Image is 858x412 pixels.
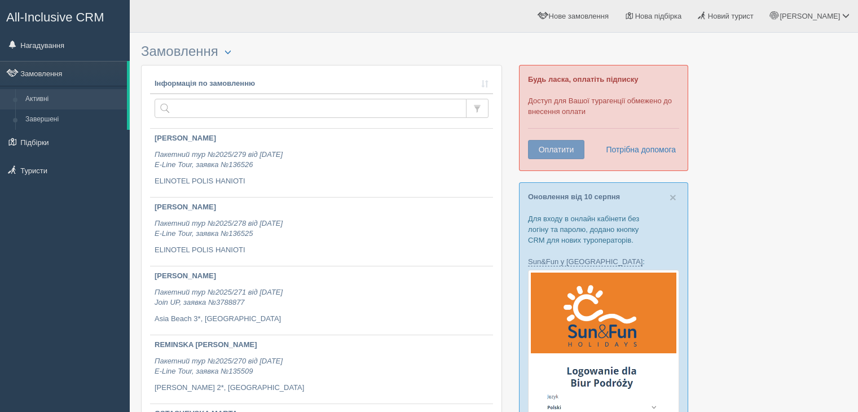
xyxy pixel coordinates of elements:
b: [PERSON_NAME] [155,134,216,142]
a: Інформація по замовленню [155,78,489,89]
a: Активні [20,89,127,109]
p: [PERSON_NAME] 2*, [GEOGRAPHIC_DATA] [155,383,489,393]
b: REMINSKA [PERSON_NAME] [155,340,257,349]
a: REMINSKA [PERSON_NAME] Пакетний тур №2025/270 від [DATE]E-Line Tour, заявка №135509 [PERSON_NAME]... [150,335,493,404]
a: [PERSON_NAME] Пакетний тур №2025/278 від [DATE]E-Line Tour, заявка №136525 ELINOTEL POLIS HANIOTI [150,198,493,266]
p: Asia Beach 3*, [GEOGRAPHIC_DATA] [155,314,489,325]
p: : [528,256,679,267]
a: [PERSON_NAME] Пакетний тур №2025/271 від [DATE]Join UP, заявка №3788877 Asia Beach 3*, [GEOGRAPHI... [150,266,493,335]
span: Нове замовлення [549,12,609,20]
i: Пакетний тур №2025/271 від [DATE] Join UP, заявка №3788877 [155,288,283,307]
b: [PERSON_NAME] [155,271,216,280]
a: Оновлення від 10 серпня [528,192,620,201]
i: Пакетний тур №2025/279 від [DATE] E-Line Tour, заявка №136526 [155,150,283,169]
span: Новий турист [708,12,754,20]
a: Завершені [20,109,127,130]
i: Пакетний тур №2025/270 від [DATE] E-Line Tour, заявка №135509 [155,357,283,376]
h3: Замовлення [141,44,502,59]
span: Нова підбірка [635,12,682,20]
button: Оплатити [528,140,584,159]
p: ELINOTEL POLIS HANIOTI [155,245,489,256]
b: Будь ласка, оплатіть підписку [528,75,638,84]
p: ELINOTEL POLIS HANIOTI [155,176,489,187]
a: [PERSON_NAME] Пакетний тур №2025/279 від [DATE]E-Line Tour, заявка №136526 ELINOTEL POLIS HANIOTI [150,129,493,197]
button: Close [670,191,676,203]
span: × [670,191,676,204]
a: All-Inclusive CRM [1,1,129,32]
input: Пошук за номером замовлення, ПІБ або паспортом туриста [155,99,467,118]
p: Для входу в онлайн кабінети без логіну та паролю, додано кнопку CRM для нових туроператорів. [528,213,679,246]
span: [PERSON_NAME] [780,12,840,20]
b: [PERSON_NAME] [155,203,216,211]
a: Sun&Fun у [GEOGRAPHIC_DATA] [528,257,643,266]
div: Доступ для Вашої турагенції обмежено до внесення оплати [519,65,688,171]
i: Пакетний тур №2025/278 від [DATE] E-Line Tour, заявка №136525 [155,219,283,238]
a: Потрібна допомога [599,140,676,159]
span: All-Inclusive CRM [6,10,104,24]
